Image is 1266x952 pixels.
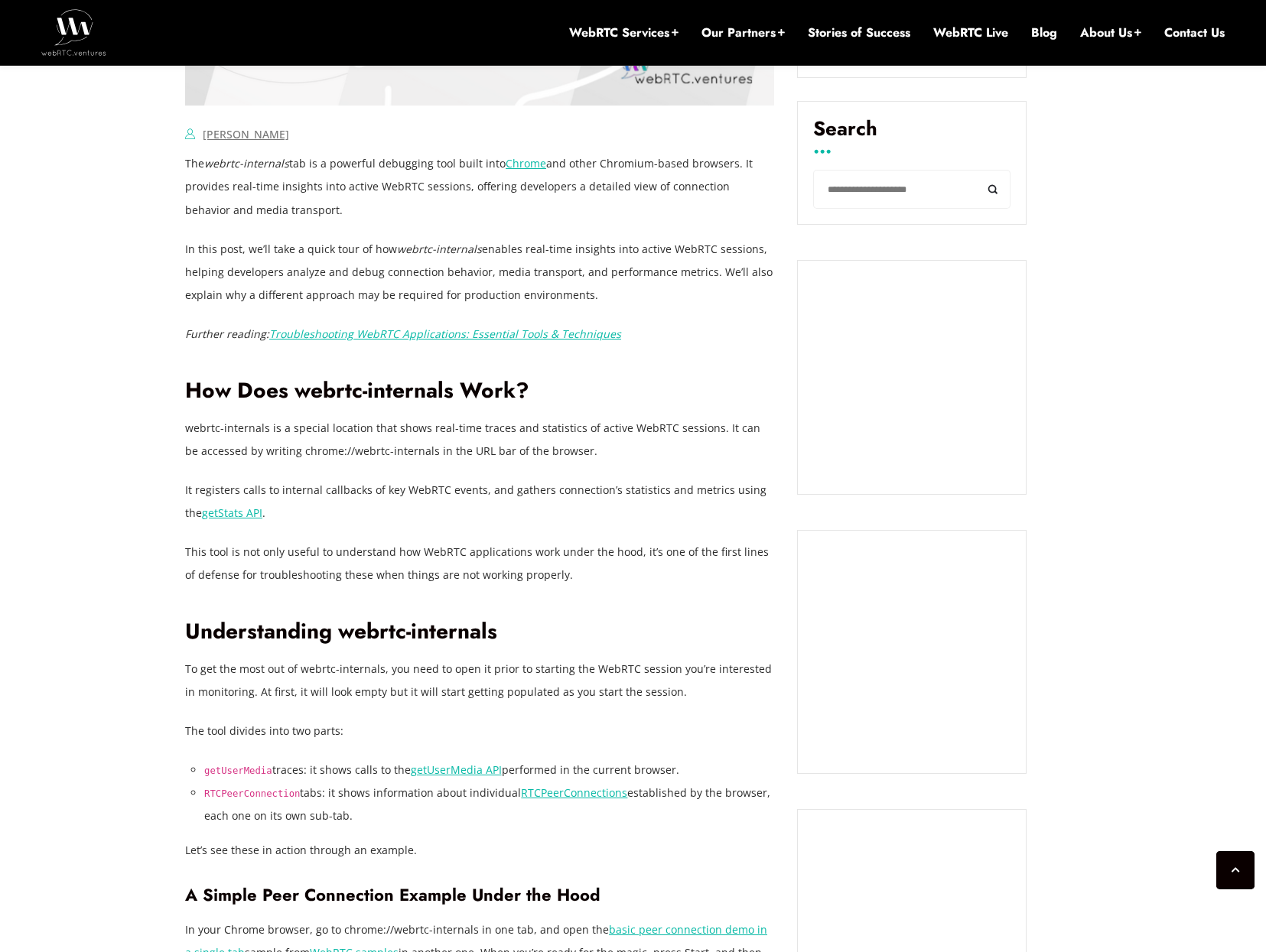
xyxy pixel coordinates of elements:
p: The tab is a powerful debugging tool built into and other Chromium-based browsers. It provides re... [185,152,774,221]
a: Blog [1031,24,1057,41]
p: In this post, we’ll take a quick tour of how enables real-time insights into active WebRTC sessio... [185,238,774,307]
li: tabs: it shows information about individual established by the browser, each one on its own sub-tab. [204,781,774,827]
a: getStats API [202,505,262,520]
code: RTCPeerConnection [204,788,300,799]
h2: How Does webrtc-internals Work? [185,378,774,405]
label: Search [813,117,1011,152]
iframe: Embedded CTA [813,546,1011,758]
p: webrtc-internals is a special location that shows real-time traces and statistics of active WebRT... [185,417,774,463]
a: getUserMedia API [411,762,502,777]
a: Chrome [506,156,546,171]
p: Let’s see these in action through an example. [185,839,774,862]
li: traces: it shows calls to the performed in the current browser. [204,759,774,781]
em: Further reading: [185,327,621,341]
iframe: Embedded CTA [813,276,1011,479]
h3: A Simple Peer Connection Example Under the Hood [185,885,774,905]
p: This tool is not only useful to understand how WebRTC applications work under the hood, it’s one ... [185,541,774,586]
img: WebRTC.ventures [41,9,106,55]
h2: Understanding webrtc-internals [185,619,774,645]
a: Contact Us [1164,24,1225,41]
em: webrtc-internals [397,242,482,256]
p: It registers calls to internal callbacks of key WebRTC events, and gathers connection’s statistic... [185,479,774,525]
p: The tool divides into two parts: [185,720,774,742]
a: Troubleshooting WebRTC Applications: Essential Tools & Techniques [269,327,621,341]
p: To get the most out of webrtc-internals, you need to open it prior to starting the WebRTC session... [185,658,774,703]
a: RTCPeerConnections [521,785,627,800]
code: getUserMedia [204,765,272,776]
a: Stories of Success [808,24,910,41]
em: webrtc-internals [204,156,289,171]
a: WebRTC Live [933,24,1008,41]
a: About Us [1080,24,1141,41]
button: Search [976,170,1011,209]
a: Our Partners [701,24,785,41]
a: [PERSON_NAME] [203,127,289,141]
a: WebRTC Services [569,24,679,41]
